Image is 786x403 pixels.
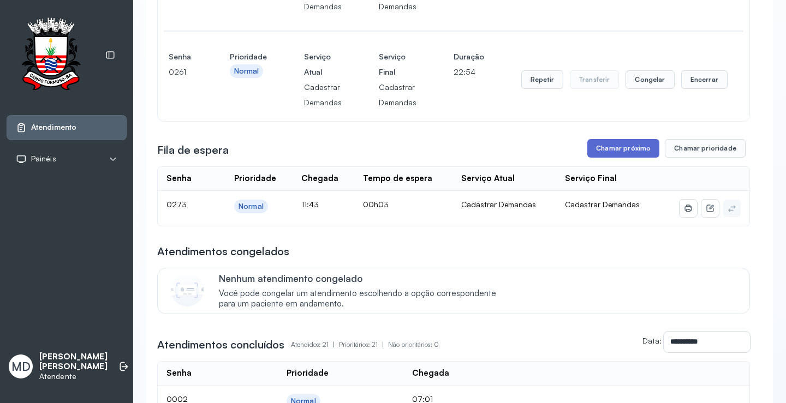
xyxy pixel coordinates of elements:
h4: Duração [454,49,484,64]
span: | [333,340,335,348]
h4: Prioridade [230,49,267,64]
p: Atendente [39,372,108,381]
button: Chamar próximo [587,139,659,158]
p: 0261 [169,64,193,80]
h3: Atendimentos concluídos [157,337,284,352]
div: Senha [166,173,192,184]
div: Normal [234,67,259,76]
span: Painéis [31,154,56,164]
button: Transferir [570,70,620,89]
button: Congelar [626,70,674,89]
span: | [382,340,384,348]
img: Logotipo do estabelecimento [11,17,90,93]
p: Nenhum atendimento congelado [219,273,508,284]
div: Serviço Final [565,173,617,184]
span: 11:43 [301,200,319,209]
div: Chegada [412,368,449,378]
img: Imagem de CalloutCard [171,274,204,306]
div: Serviço Atual [461,173,515,184]
a: Atendimento [16,122,117,133]
span: Você pode congelar um atendimento escolhendo a opção correspondente para um paciente em andamento. [219,288,508,309]
h3: Atendimentos congelados [157,244,289,259]
div: Senha [166,368,192,378]
label: Data: [642,336,662,345]
p: Cadastrar Demandas [379,80,416,110]
p: Atendidos: 21 [291,337,339,352]
div: Normal [239,202,264,211]
button: Repetir [521,70,563,89]
h3: Fila de espera [157,142,229,158]
span: Cadastrar Demandas [565,200,640,209]
span: 0273 [166,200,187,209]
div: Chegada [301,173,338,184]
div: Prioridade [234,173,276,184]
span: 00h03 [363,200,389,209]
h4: Serviço Atual [304,49,342,80]
p: Não prioritários: 0 [388,337,439,352]
p: [PERSON_NAME] [PERSON_NAME] [39,352,108,372]
button: Encerrar [681,70,728,89]
div: Prioridade [287,368,329,378]
p: Cadastrar Demandas [304,80,342,110]
div: Cadastrar Demandas [461,200,548,209]
div: Tempo de espera [363,173,432,184]
p: Prioritários: 21 [339,337,388,352]
button: Chamar prioridade [665,139,746,158]
p: 22:54 [454,64,484,80]
h4: Senha [169,49,193,64]
span: Atendimento [31,123,76,132]
h4: Serviço Final [379,49,416,80]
